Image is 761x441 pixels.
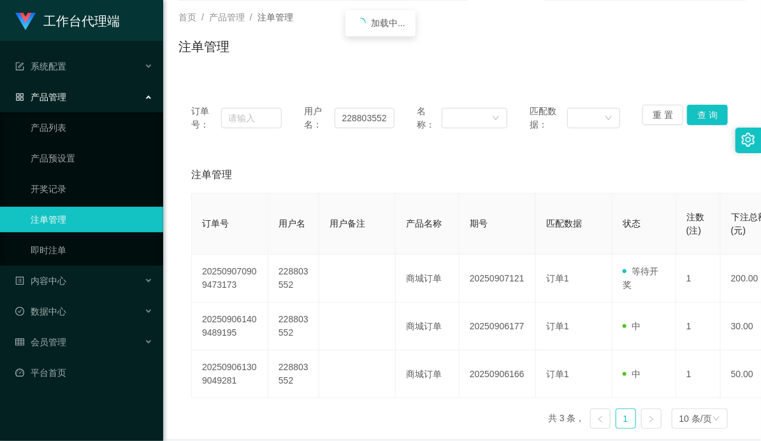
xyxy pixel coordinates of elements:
[201,12,204,22] span: /
[642,105,683,125] button: 重 置
[396,255,460,303] td: 商城订单
[676,350,721,398] td: 1
[192,350,268,398] td: 202509061309049281
[31,146,153,171] a: 产品预设置
[15,15,120,26] a: 工作台代理端
[268,255,319,303] td: 228803552
[546,218,582,228] span: 匹配数据
[15,93,24,101] i: 图标: appstore-o
[15,92,66,102] span: 产品管理
[641,408,662,429] li: 下一页
[616,409,635,428] a: 1
[15,13,36,31] img: logo.9652507e.png
[178,12,196,22] span: 首页
[330,218,365,228] span: 用户备注
[741,133,755,147] i: 图标: setting
[605,114,612,123] i: 图标: down
[15,306,66,317] span: 数据中心
[268,303,319,350] td: 228803552
[546,369,569,379] span: 订单1
[686,212,704,235] span: 注数(注)
[304,105,335,131] span: 用户名：
[191,167,232,183] span: 注单管理
[548,408,585,429] li: 共 3 条，
[470,218,488,228] span: 期号
[597,415,604,423] i: 图标: left
[279,218,305,228] span: 用户名
[546,321,569,331] span: 订单1
[209,12,245,22] span: 产品管理
[31,176,153,202] a: 开奖记录
[31,207,153,232] a: 注单管理
[530,105,567,131] span: 匹配数据：
[713,415,720,424] i: 图标: down
[15,61,66,71] span: 系统配置
[15,337,66,347] span: 会员管理
[616,408,636,429] li: 1
[371,18,405,28] span: 加载中...
[676,255,721,303] td: 1
[676,303,721,350] td: 1
[417,105,442,131] span: 名称：
[356,18,366,28] i: icon: loading
[623,218,641,228] span: 状态
[31,115,153,140] a: 产品列表
[396,303,460,350] td: 商城订单
[396,350,460,398] td: 商城订单
[192,303,268,350] td: 202509061409489195
[679,409,712,428] div: 10 条/页
[460,350,536,398] td: 20250906166
[687,105,728,125] button: 查 询
[15,360,153,385] a: 图标: dashboard平台首页
[648,415,655,423] i: 图标: right
[43,1,120,41] h1: 工作台代理端
[460,303,536,350] td: 20250906177
[546,273,569,283] span: 订单1
[623,266,658,290] span: 等待开奖
[31,237,153,263] a: 即时注单
[406,218,442,228] span: 产品名称
[202,218,229,228] span: 订单号
[15,276,24,285] i: 图标: profile
[178,37,229,56] h1: 注单管理
[335,108,395,128] input: 请输入
[460,255,536,303] td: 20250907121
[15,276,66,286] span: 内容中心
[192,255,268,303] td: 202509070909473173
[268,350,319,398] td: 228803552
[492,114,500,123] i: 图标: down
[15,307,24,316] i: 图标: check-circle-o
[623,369,641,379] span: 中
[15,62,24,71] i: 图标: form
[191,105,221,131] span: 订单号：
[15,338,24,347] i: 图标: table
[590,408,611,429] li: 上一页
[221,108,282,128] input: 请输入
[257,12,293,22] span: 注单管理
[250,12,252,22] span: /
[623,321,641,331] span: 中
